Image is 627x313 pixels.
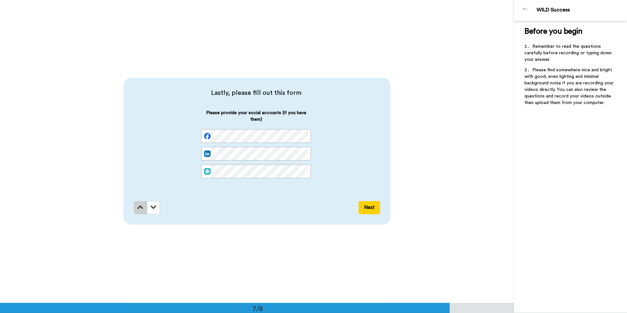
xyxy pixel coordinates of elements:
span: Lastly, please fill out this form [134,88,378,97]
span: Before you begin [524,27,582,35]
span: Please provide your social accounts (if you have them) [201,110,311,129]
img: linked-in.png [204,150,211,157]
img: web.svg [204,168,211,175]
img: Profile Image [518,3,533,18]
span: Please find somewhere nice and bright with good, even lighting and minimal background noise if yo... [524,68,615,105]
div: 7/8 [242,304,273,313]
img: facebook.svg [204,133,211,139]
div: WILD Success [537,7,627,13]
span: Remember to read the questions carefully before recording or typing down your answer. [524,44,613,62]
button: Next [359,201,380,214]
